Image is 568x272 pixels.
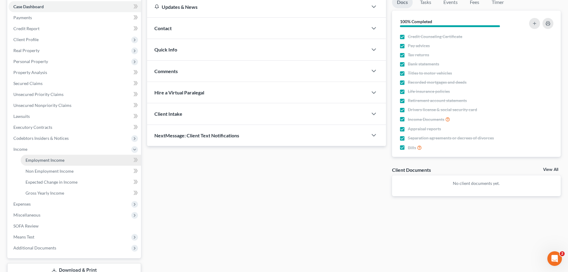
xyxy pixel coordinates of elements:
span: 2 [560,251,565,256]
a: Payments [9,12,141,23]
span: Income Documents [408,116,444,122]
a: Case Dashboard [9,1,141,12]
span: Bills [408,145,416,151]
span: Retirement account statements [408,97,467,104]
span: Gross Yearly Income [26,190,64,196]
span: Means Test [13,234,34,239]
span: Unsecured Nonpriority Claims [13,103,71,108]
span: Client Intake [154,111,182,117]
span: Executory Contracts [13,125,52,130]
span: Additional Documents [13,245,56,250]
span: Property Analysis [13,70,47,75]
a: Unsecured Nonpriority Claims [9,100,141,111]
span: Expenses [13,201,31,207]
span: Comments [154,68,178,74]
a: Expected Change in Income [21,177,141,188]
a: Property Analysis [9,67,141,78]
span: Hire a Virtual Paralegal [154,90,204,95]
span: Tax returns [408,52,429,58]
a: Unsecured Priority Claims [9,89,141,100]
iframe: Intercom live chat [547,251,562,266]
span: Payments [13,15,32,20]
a: View All [543,168,558,172]
span: Life insurance policies [408,88,450,94]
span: Codebtors Insiders & Notices [13,136,69,141]
span: Titles to motor vehicles [408,70,452,76]
div: Client Documents [392,167,431,173]
a: SOFA Review [9,221,141,231]
a: Non Employment Income [21,166,141,177]
a: Gross Yearly Income [21,188,141,199]
span: Unsecured Priority Claims [13,92,64,97]
a: Executory Contracts [9,122,141,133]
a: Employment Income [21,155,141,166]
strong: 100% Completed [400,19,432,24]
p: No client documents yet. [397,180,556,186]
a: Secured Claims [9,78,141,89]
span: NextMessage: Client Text Notifications [154,132,239,138]
a: Credit Report [9,23,141,34]
span: Drivers license & social security card [408,107,477,113]
span: Recorded mortgages and deeds [408,79,466,85]
span: Non Employment Income [26,168,74,174]
span: Separation agreements or decrees of divorces [408,135,494,141]
span: SOFA Review [13,223,39,228]
a: Lawsuits [9,111,141,122]
span: Pay advices [408,43,430,49]
span: Credit Report [13,26,40,31]
span: Personal Property [13,59,48,64]
span: Appraisal reports [408,126,441,132]
span: Quick Info [154,47,177,52]
span: Contact [154,25,172,31]
span: Case Dashboard [13,4,44,9]
span: Income [13,147,27,152]
span: Miscellaneous [13,212,40,217]
span: Expected Change in Income [26,179,77,185]
div: Updates & News [154,4,360,10]
span: Secured Claims [13,81,43,86]
span: Credit Counseling Certificate [408,34,462,40]
span: Real Property [13,48,40,53]
span: Client Profile [13,37,39,42]
span: Employment Income [26,157,64,163]
span: Lawsuits [13,114,30,119]
span: Bank statements [408,61,439,67]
